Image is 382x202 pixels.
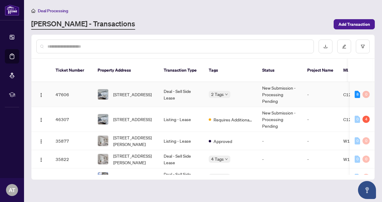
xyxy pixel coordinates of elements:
span: [STREET_ADDRESS] [113,91,152,98]
span: edit [342,44,346,49]
td: - [302,107,338,132]
span: AT [9,186,15,194]
span: Deal Processing [38,8,68,13]
span: 2 Tags [211,91,224,98]
span: down [225,93,228,96]
td: - [302,132,338,150]
td: Listing - Lease [159,132,204,150]
div: 0 [362,174,370,181]
img: thumbnail-img [98,114,108,124]
span: Approved [214,138,232,144]
span: W12139216 [343,156,369,162]
img: logo [5,4,19,16]
img: Logo [39,157,44,162]
button: Logo [36,173,46,182]
span: [STREET_ADDRESS] [113,116,152,123]
td: 35822 [51,150,93,168]
span: 5 Tags [211,174,224,181]
span: C12232258 [343,92,368,97]
span: Requires Additional Docs [214,116,253,123]
td: - [302,150,338,168]
span: 4 Tags [211,156,224,162]
img: Logo [39,117,44,122]
td: Deal - Sell Side Lease [159,82,204,107]
img: Logo [39,93,44,97]
span: W12139216 [343,138,369,144]
button: edit [337,40,351,53]
div: 8 [355,91,360,98]
th: MLS # [338,59,374,82]
th: Property Address [93,59,159,82]
div: 0 [355,116,360,123]
span: [STREET_ADDRESS] [113,174,152,181]
span: Add Transaction [338,19,370,29]
td: - [257,150,302,168]
span: C12232258 [343,117,368,122]
img: Logo [39,139,44,144]
th: Tags [204,59,257,82]
button: Logo [36,114,46,124]
th: Ticket Number [51,59,93,82]
img: thumbnail-img [98,89,108,100]
a: [PERSON_NAME] - Transactions [31,19,135,30]
td: - [302,168,338,187]
div: 0 [355,156,360,163]
button: Open asap [358,181,376,199]
span: download [323,44,328,49]
button: Logo [36,136,46,146]
button: download [319,40,332,53]
td: New Submission - Processing Pending [257,82,302,107]
td: - [257,168,302,187]
button: Logo [36,154,46,164]
th: Status [257,59,302,82]
th: Project Name [302,59,338,82]
div: 0 [355,174,360,181]
img: thumbnail-img [98,154,108,164]
div: 4 [362,116,370,123]
span: [STREET_ADDRESS][PERSON_NAME] [113,134,154,147]
img: thumbnail-img [98,136,108,146]
button: Add Transaction [334,19,375,29]
div: 0 [362,137,370,144]
div: 0 [362,91,370,98]
td: New Submission - Processing Pending [257,107,302,132]
td: - [302,82,338,107]
span: down [225,158,228,161]
td: 47606 [51,82,93,107]
td: 35877 [51,132,93,150]
td: Deal - Sell Side Lease [159,168,204,187]
td: 46307 [51,107,93,132]
td: 34291 [51,168,93,187]
img: thumbnail-img [98,172,108,183]
span: home [31,9,35,13]
th: Transaction Type [159,59,204,82]
button: Logo [36,90,46,99]
td: Deal - Sell Side Lease [159,150,204,168]
td: Listing - Lease [159,107,204,132]
button: filter [356,40,370,53]
div: 0 [362,156,370,163]
span: filter [361,44,365,49]
span: [STREET_ADDRESS][PERSON_NAME] [113,153,154,166]
div: 0 [355,137,360,144]
td: - [257,132,302,150]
